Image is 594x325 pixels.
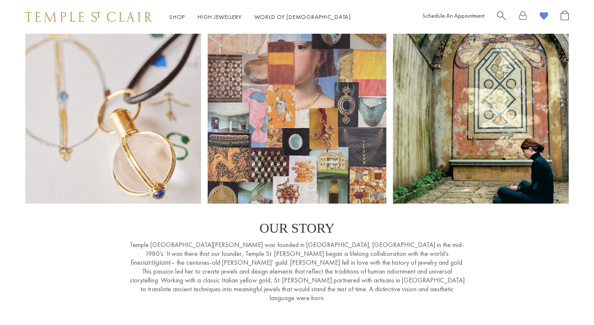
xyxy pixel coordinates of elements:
a: World of [DEMOGRAPHIC_DATA]World of [DEMOGRAPHIC_DATA] [254,13,351,21]
p: OUR STORY [128,220,466,236]
a: ShopShop [169,13,185,21]
a: Schedule An Appointment [423,12,484,19]
a: High JewelleryHigh Jewellery [198,13,242,21]
p: Temple [GEOGRAPHIC_DATA][PERSON_NAME] was founded in [GEOGRAPHIC_DATA], [GEOGRAPHIC_DATA] in the ... [128,240,466,302]
nav: Main navigation [169,12,351,22]
a: View Wishlist [540,11,548,24]
img: Temple St. Clair [25,12,153,22]
iframe: Gorgias live chat messenger [552,285,586,317]
a: Open Shopping Bag [561,11,569,24]
em: artigiani [144,258,171,266]
a: Search [497,11,506,24]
